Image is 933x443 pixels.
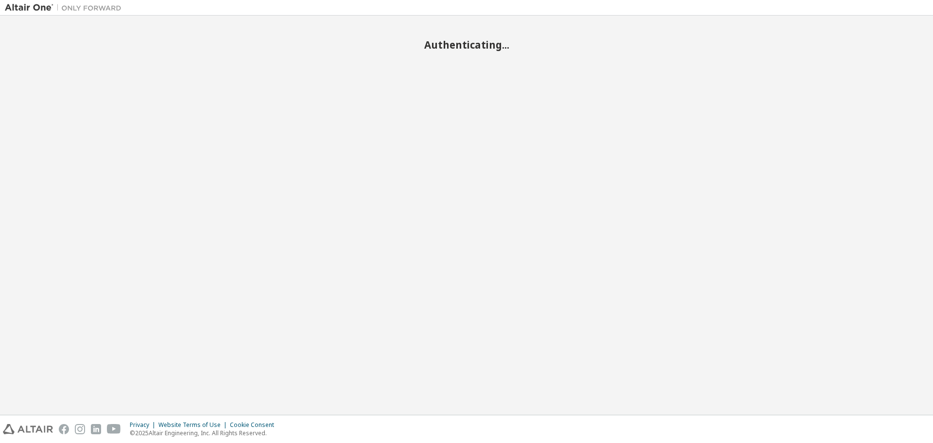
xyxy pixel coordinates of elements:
img: Altair One [5,3,126,13]
img: altair_logo.svg [3,424,53,434]
div: Cookie Consent [230,421,280,429]
div: Website Terms of Use [158,421,230,429]
h2: Authenticating... [5,38,928,51]
img: youtube.svg [107,424,121,434]
img: instagram.svg [75,424,85,434]
img: linkedin.svg [91,424,101,434]
p: © 2025 Altair Engineering, Inc. All Rights Reserved. [130,429,280,437]
div: Privacy [130,421,158,429]
img: facebook.svg [59,424,69,434]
